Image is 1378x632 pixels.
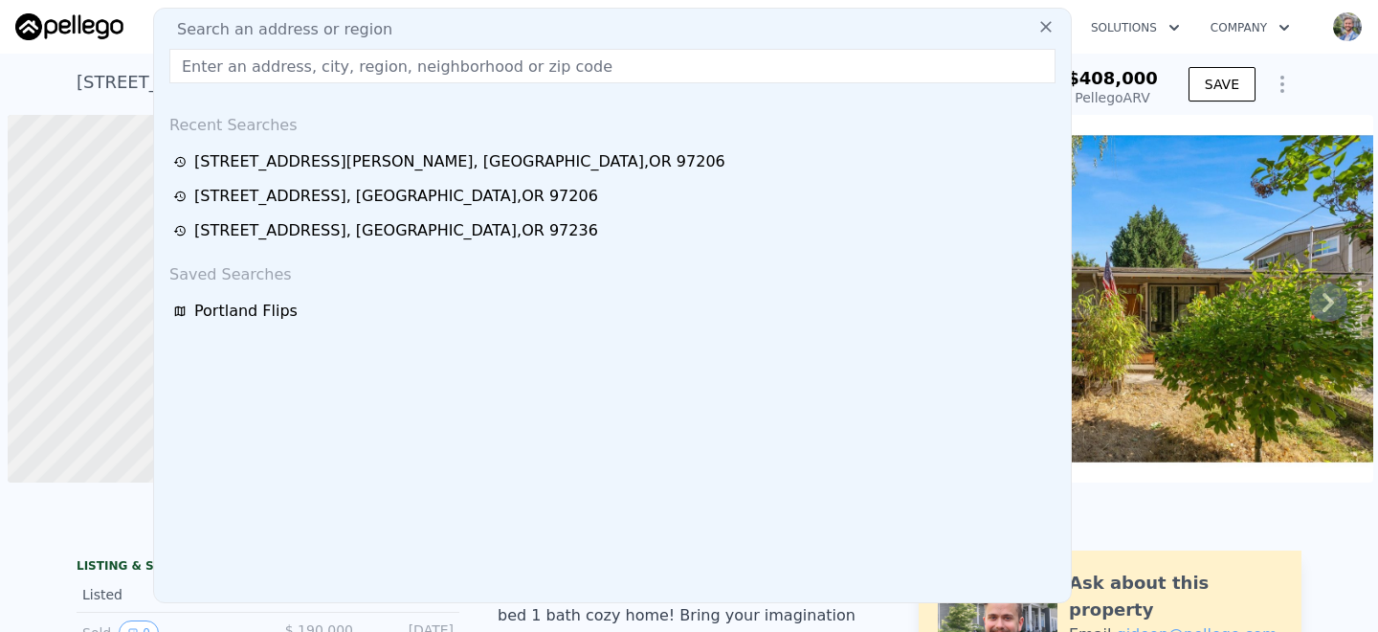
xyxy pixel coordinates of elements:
[77,69,679,96] div: [STREET_ADDRESS][PERSON_NAME] , [GEOGRAPHIC_DATA] , OR 97206
[82,585,253,604] div: Listed
[162,18,392,41] span: Search an address or region
[1076,11,1195,45] button: Solutions
[1067,68,1158,88] span: $408,000
[1189,67,1256,102] button: SAVE
[77,558,459,577] div: LISTING & SALE HISTORY
[169,49,1056,83] input: Enter an address, city, region, neighborhood or zip code
[194,185,598,208] div: [STREET_ADDRESS] , [GEOGRAPHIC_DATA] , OR 97206
[1195,11,1305,45] button: Company
[15,13,123,40] img: Pellego
[1332,11,1363,42] img: avatar
[173,150,1057,173] a: [STREET_ADDRESS][PERSON_NAME], [GEOGRAPHIC_DATA],OR 97206
[194,300,298,323] span: Portland Flips
[194,219,598,242] div: [STREET_ADDRESS] , [GEOGRAPHIC_DATA] , OR 97236
[162,99,1063,145] div: Recent Searches
[162,248,1063,294] div: Saved Searches
[1069,570,1282,623] div: Ask about this property
[194,150,725,173] div: [STREET_ADDRESS][PERSON_NAME] , [GEOGRAPHIC_DATA] , OR 97206
[173,185,1057,208] a: [STREET_ADDRESS], [GEOGRAPHIC_DATA],OR 97206
[173,300,1057,323] a: Portland Flips
[1263,65,1301,103] button: Show Options
[1067,88,1158,107] div: Pellego ARV
[173,219,1057,242] a: [STREET_ADDRESS], [GEOGRAPHIC_DATA],OR 97236
[883,115,1373,483] img: Sale: 167427476 Parcel: 74701421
